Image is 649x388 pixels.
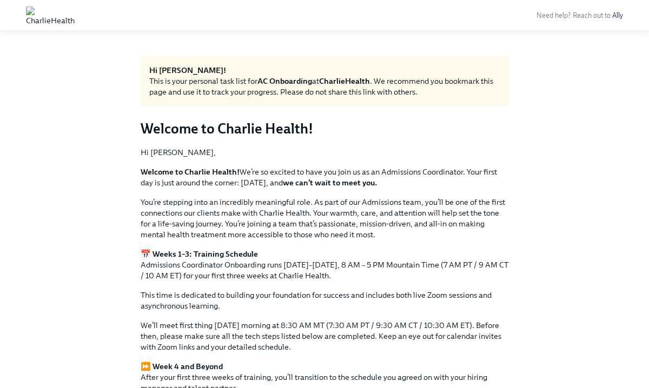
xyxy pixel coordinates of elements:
[283,178,377,188] strong: we can’t wait to meet you.
[141,290,508,311] p: This time is dedicated to building your foundation for success and includes both live Zoom sessio...
[612,11,623,19] a: Ally
[141,197,508,240] p: You’re stepping into an incredibly meaningful role. As part of our Admissions team, you’ll be one...
[141,320,508,352] p: We’ll meet first thing [DATE] morning at 8:30 AM MT (7:30 AM PT / 9:30 AM CT / 10:30 AM ET). Befo...
[257,76,312,86] strong: AC Onboarding
[141,249,258,259] strong: 📅 Weeks 1–3: Training Schedule
[141,166,508,188] p: We’re so excited to have you join us as an Admissions Coordinator. Your first day is just around ...
[319,76,370,86] strong: CharlieHealth
[141,167,240,177] strong: Welcome to Charlie Health!
[149,65,226,75] strong: Hi [PERSON_NAME]!
[141,362,223,371] strong: ⏩ Week 4 and Beyond
[141,147,508,158] p: Hi [PERSON_NAME],
[141,119,508,138] h3: Welcome to Charlie Health!
[141,249,508,281] p: Admissions Coordinator Onboarding runs [DATE]–[DATE], 8 AM – 5 PM Mountain Time (7 AM PT / 9 AM C...
[537,11,623,19] span: Need help? Reach out to
[26,6,75,24] img: CharlieHealth
[149,76,500,97] div: This is your personal task list for at . We recommend you bookmark this page and use it to track ...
